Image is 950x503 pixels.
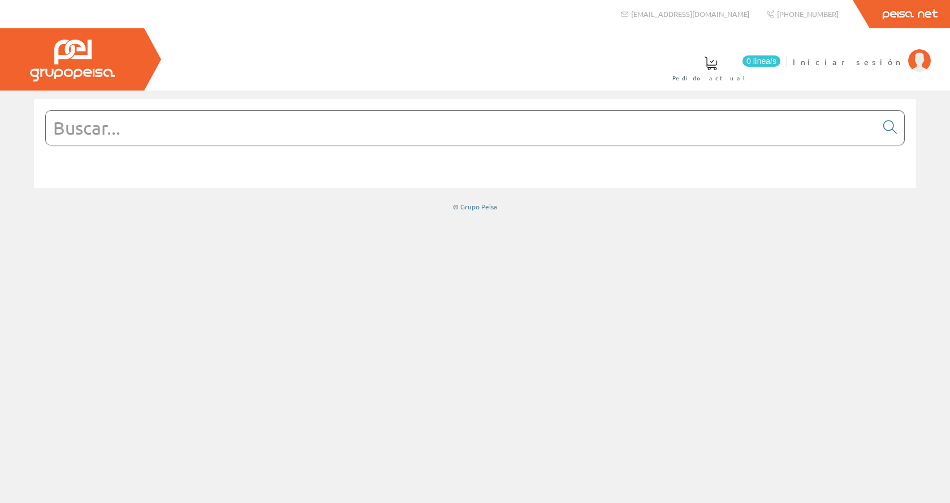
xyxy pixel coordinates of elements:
div: © Grupo Peisa [34,202,916,212]
span: [PHONE_NUMBER] [777,9,839,19]
span: [EMAIL_ADDRESS][DOMAIN_NAME] [631,9,749,19]
input: Buscar... [46,111,876,145]
img: Grupo Peisa [30,40,115,81]
span: 0 línea/s [742,55,780,67]
span: Iniciar sesión [793,56,902,67]
a: Iniciar sesión [793,47,931,58]
span: Pedido actual [672,72,749,84]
